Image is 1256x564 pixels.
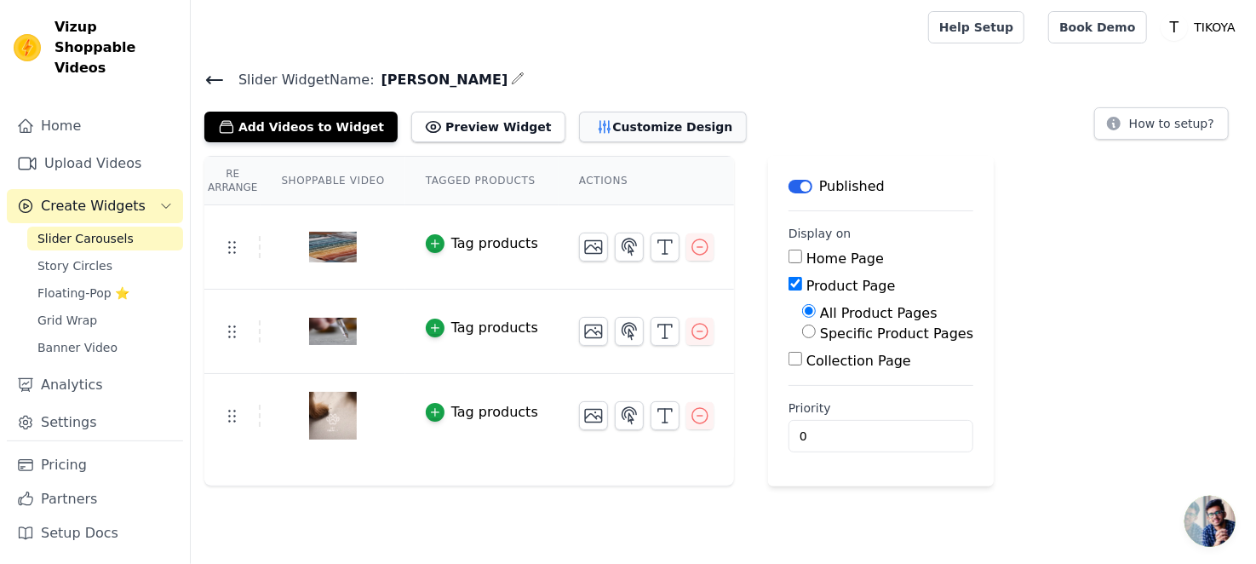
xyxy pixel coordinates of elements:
[27,227,183,250] a: Slider Carousels
[37,312,97,329] span: Grid Wrap
[7,516,183,550] a: Setup Docs
[1188,12,1242,43] p: TIKOYA
[261,157,404,205] th: Shoppable Video
[225,70,375,90] span: Slider Widget Name:
[789,225,852,242] legend: Display on
[579,317,608,346] button: Change Thumbnail
[7,189,183,223] button: Create Widgets
[27,254,183,278] a: Story Circles
[928,11,1024,43] a: Help Setup
[511,68,525,91] div: Edit Name
[579,233,608,262] button: Change Thumbnail
[37,285,129,302] span: Floating-Pop ⭐
[41,196,146,216] span: Create Widgets
[426,402,538,423] button: Tag products
[451,402,538,423] div: Tag products
[579,401,608,430] button: Change Thumbnail
[54,17,176,78] span: Vizup Shoppable Videos
[37,257,112,274] span: Story Circles
[1094,107,1229,140] button: How to setup?
[559,157,734,205] th: Actions
[1161,12,1242,43] button: T TIKOYA
[7,368,183,402] a: Analytics
[1168,19,1179,36] text: T
[309,206,357,288] img: vizup-images-e438.png
[7,406,183,440] a: Settings
[819,176,885,197] p: Published
[27,281,183,305] a: Floating-Pop ⭐
[426,233,538,254] button: Tag products
[204,157,261,205] th: Re Arrange
[806,278,896,294] label: Product Page
[7,448,183,482] a: Pricing
[14,34,41,61] img: Vizup
[405,157,559,205] th: Tagged Products
[1184,496,1236,547] a: Ouvrir le chat
[27,308,183,332] a: Grid Wrap
[7,482,183,516] a: Partners
[7,147,183,181] a: Upload Videos
[37,339,118,356] span: Banner Video
[820,305,938,321] label: All Product Pages
[309,291,357,372] img: vizup-images-bace.png
[1048,11,1146,43] a: Book Demo
[451,318,538,338] div: Tag products
[7,109,183,143] a: Home
[375,70,508,90] span: [PERSON_NAME]
[820,325,973,342] label: Specific Product Pages
[426,318,538,338] button: Tag products
[411,112,565,142] button: Preview Widget
[451,233,538,254] div: Tag products
[37,230,134,247] span: Slider Carousels
[309,375,357,457] img: vizup-images-ed73.png
[1094,119,1229,135] a: How to setup?
[806,353,911,369] label: Collection Page
[27,336,183,360] a: Banner Video
[579,112,747,142] button: Customize Design
[806,250,884,267] label: Home Page
[789,400,973,417] label: Priority
[204,112,398,142] button: Add Videos to Widget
